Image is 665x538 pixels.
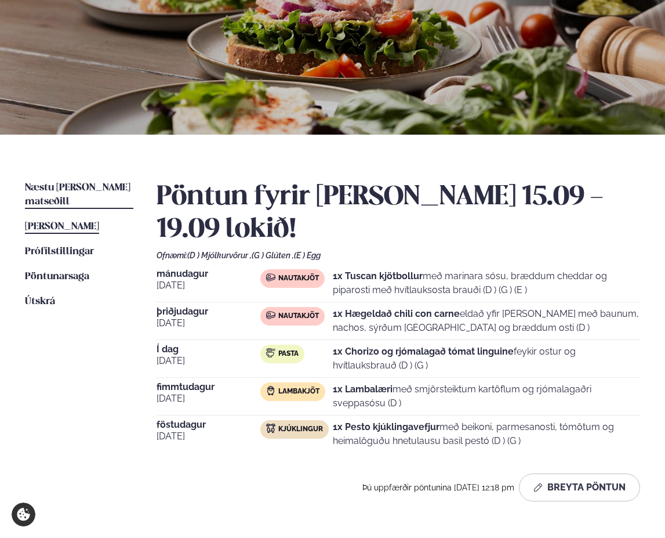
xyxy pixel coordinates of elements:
[278,274,319,283] span: Nautakjöt
[157,392,260,406] span: [DATE]
[25,222,99,232] span: [PERSON_NAME]
[157,269,260,279] span: mánudagur
[266,273,275,282] img: beef.svg
[157,382,260,392] span: fimmtudagur
[333,384,393,395] strong: 1x Lambalæri
[157,251,641,260] div: Ofnæmi:
[266,386,275,395] img: Lamb.svg
[25,181,133,209] a: Næstu [PERSON_NAME] matseðill
[157,279,260,293] span: [DATE]
[25,297,55,306] span: Útskrá
[12,503,35,526] a: Cookie settings
[157,181,641,246] h2: Pöntun fyrir [PERSON_NAME] 15.09 - 19.09 lokið!
[362,483,514,492] span: Þú uppfærðir pöntunina [DATE] 12:18 pm
[294,251,321,260] span: (E ) Egg
[157,354,260,368] span: [DATE]
[266,310,275,320] img: beef.svg
[333,270,423,281] strong: 1x Tuscan kjötbollur
[157,345,260,354] span: Í dag
[333,421,439,432] strong: 1x Pesto kjúklingavefjur
[333,420,641,448] p: með beikoni, parmesanosti, tómötum og heimalöguðu hnetulausu basil pestó (D ) (G )
[252,251,294,260] span: (G ) Glúten ,
[25,295,55,309] a: Útskrá
[333,269,641,297] p: með marinara sósu, bræddum cheddar og piparosti með hvítlauksosta brauði (D ) (G ) (E )
[157,316,260,330] span: [DATE]
[278,312,319,321] span: Nautakjöt
[25,245,94,259] a: Prófílstillingar
[25,272,89,281] span: Pöntunarsaga
[333,382,641,410] p: með smjörsteiktum kartöflum og rjómalagaðri sveppasósu (D )
[333,307,641,335] p: eldað yfir [PERSON_NAME] með baunum, nachos, sýrðum [GEOGRAPHIC_DATA] og bræddum osti (D )
[333,345,641,373] p: feykir ostur og hvítlauksbrauð (D ) (G )
[333,346,514,357] strong: 1x Chorizo og rjómalagað tómat linguine
[157,307,260,316] span: þriðjudagur
[25,220,99,234] a: [PERSON_NAME]
[278,349,299,359] span: Pasta
[25,183,130,207] span: Næstu [PERSON_NAME] matseðill
[25,270,89,284] a: Pöntunarsaga
[519,474,640,501] button: Breyta Pöntun
[278,387,319,396] span: Lambakjöt
[157,429,260,443] span: [DATE]
[266,424,275,433] img: chicken.svg
[25,247,94,257] span: Prófílstillingar
[333,308,460,319] strong: 1x Hægeldað chili con carne
[157,420,260,429] span: föstudagur
[187,251,252,260] span: (D ) Mjólkurvörur ,
[278,425,323,434] span: Kjúklingur
[266,348,275,358] img: pasta.svg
